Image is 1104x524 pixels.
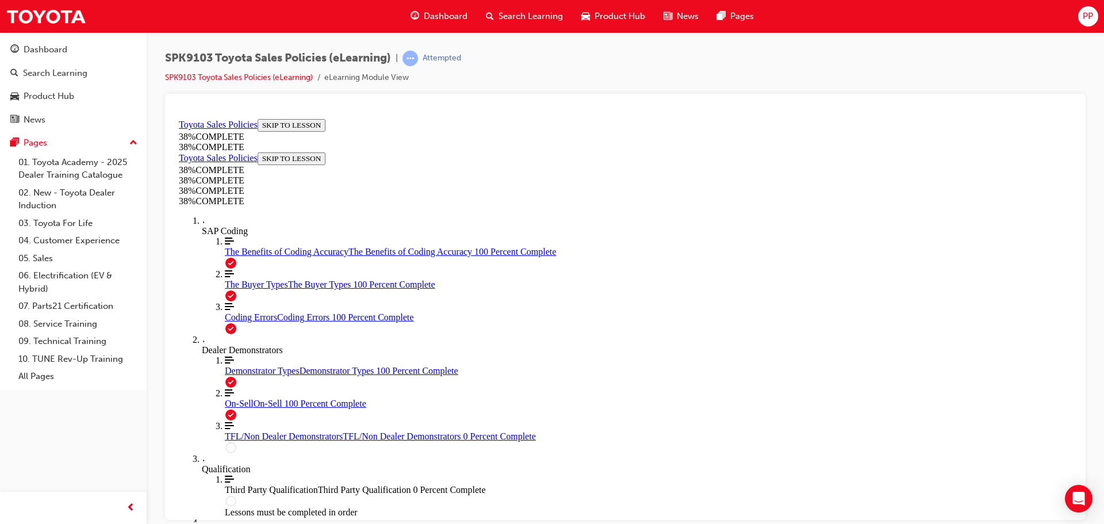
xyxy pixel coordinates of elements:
[5,132,142,154] button: Pages
[595,10,645,23] span: Product Hub
[5,5,898,38] section: Course Information
[730,10,754,23] span: Pages
[51,251,125,261] span: Demonstrator Types
[5,82,898,92] div: 38 % COMPLETE
[83,38,152,51] button: SKIP TO LESSON
[324,71,409,85] li: eLearning Module View
[51,393,183,403] span: Lessons must be completed in order
[5,71,898,82] div: 38 % COMPLETE
[423,53,461,64] div: Attempted
[28,350,898,360] div: Qualification
[1083,10,1093,23] span: PP
[79,284,192,294] span: On-Sell 100 Percent Complete
[165,52,391,65] span: SPK9103 Toyota Sales Policies (eLearning)
[5,51,157,61] div: 38 % COMPLETE
[51,274,898,294] a: On-Sell 100 Percent Complete
[411,9,419,24] span: guage-icon
[28,403,898,424] div: Toggle RDR & Delivery Section
[28,220,898,241] div: Toggle Dealer Demonstrators Section
[477,5,572,28] a: search-iconSearch Learning
[28,360,898,403] div: Course Section for Qualification, with 1 Lessons
[486,9,494,24] span: search-icon
[402,51,418,66] span: learningRecordVerb_ATTEMPT-icon
[401,5,477,28] a: guage-iconDashboard
[581,9,590,24] span: car-icon
[14,250,142,267] a: 05. Sales
[14,368,142,385] a: All Pages
[126,501,135,515] span: prev-icon
[10,138,19,148] span: pages-icon
[499,10,563,23] span: Search Learning
[14,315,142,333] a: 08. Service Training
[51,198,103,208] span: Coding Errors
[10,91,19,102] span: car-icon
[51,188,898,208] a: Coding Errors 100 Percent Complete
[24,113,45,127] div: News
[6,3,86,29] img: Trak
[5,37,142,132] button: DashboardSearch LearningProduct HubNews
[14,267,142,297] a: 06. Electrification (EV & Hybrid)
[24,136,47,150] div: Pages
[129,136,137,151] span: up-icon
[424,10,467,23] span: Dashboard
[1078,6,1098,26] button: PP
[14,350,142,368] a: 10. TUNE Rev-Up Training
[114,165,261,175] span: The Buyer Types 100 Percent Complete
[5,5,83,15] a: Toyota Sales Policies
[51,155,898,175] a: The Buyer Types 100 Percent Complete
[10,45,19,55] span: guage-icon
[51,165,114,175] span: The Buyer Types
[5,63,142,84] a: Search Learning
[168,317,361,327] span: TFL/Non Dealer Demonstrators 0 Percent Complete
[5,109,142,131] a: News
[5,17,898,28] div: 38 % COMPLETE
[24,90,74,103] div: Product Hub
[51,132,174,142] span: The Benefits of Coding Accuracy
[717,9,726,24] span: pages-icon
[144,370,312,380] span: Third Party Qualification 0 Percent Complete
[396,52,398,65] span: |
[1065,485,1092,512] div: Open Intercom Messenger
[51,317,168,327] span: TFL/Non Dealer Demonstrators
[165,72,313,82] a: SPK9103 Toyota Sales Policies (eLearning)
[24,43,67,56] div: Dashboard
[10,68,18,79] span: search-icon
[14,232,142,250] a: 04. Customer Experience
[125,251,284,261] span: Demonstrator Types 100 Percent Complete
[5,39,83,48] a: Toyota Sales Policies
[14,297,142,315] a: 07. Parts21 Certification
[5,38,157,71] section: Course Information
[654,5,708,28] a: news-iconNews
[28,112,898,122] div: SAP Coding
[51,360,898,381] span: The Third Party Qualification lesson is currently unavailable: Lessons must be completed in order
[23,67,87,80] div: Search Learning
[5,28,898,38] div: 38 % COMPLETE
[174,132,382,142] span: The Benefits of Coding Accuracy 100 Percent Complete
[14,215,142,232] a: 03. Toyota For Life
[677,10,699,23] span: News
[51,307,898,327] a: TFL/Non Dealer Demonstrators 0 Percent Complete
[51,284,79,294] span: On-Sell
[5,61,157,71] div: 38 % COMPLETE
[28,241,898,339] div: Course Section for Dealer Demonstrators, with 3 Lessons
[708,5,763,28] a: pages-iconPages
[10,115,19,125] span: news-icon
[51,370,144,380] span: Third Party Qualification
[14,332,142,350] a: 09. Technical Training
[572,5,654,28] a: car-iconProduct Hub
[28,231,898,241] div: Dealer Demonstrators
[664,9,672,24] span: news-icon
[28,122,898,220] div: Course Section for SAP Coding , with 3 Lessons
[103,198,239,208] span: Coding Errors 100 Percent Complete
[5,39,142,60] a: Dashboard
[51,122,898,143] a: The Benefits of Coding Accuracy 100 Percent Complete
[28,339,898,360] div: Toggle Qualification Section
[28,101,898,122] div: Toggle SAP Coding Section
[14,184,142,215] a: 02. New - Toyota Dealer Induction
[51,241,898,262] a: Demonstrator Types 100 Percent Complete
[83,5,152,17] button: SKIP TO LESSON
[5,86,142,107] a: Product Hub
[14,154,142,184] a: 01. Toyota Academy - 2025 Dealer Training Catalogue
